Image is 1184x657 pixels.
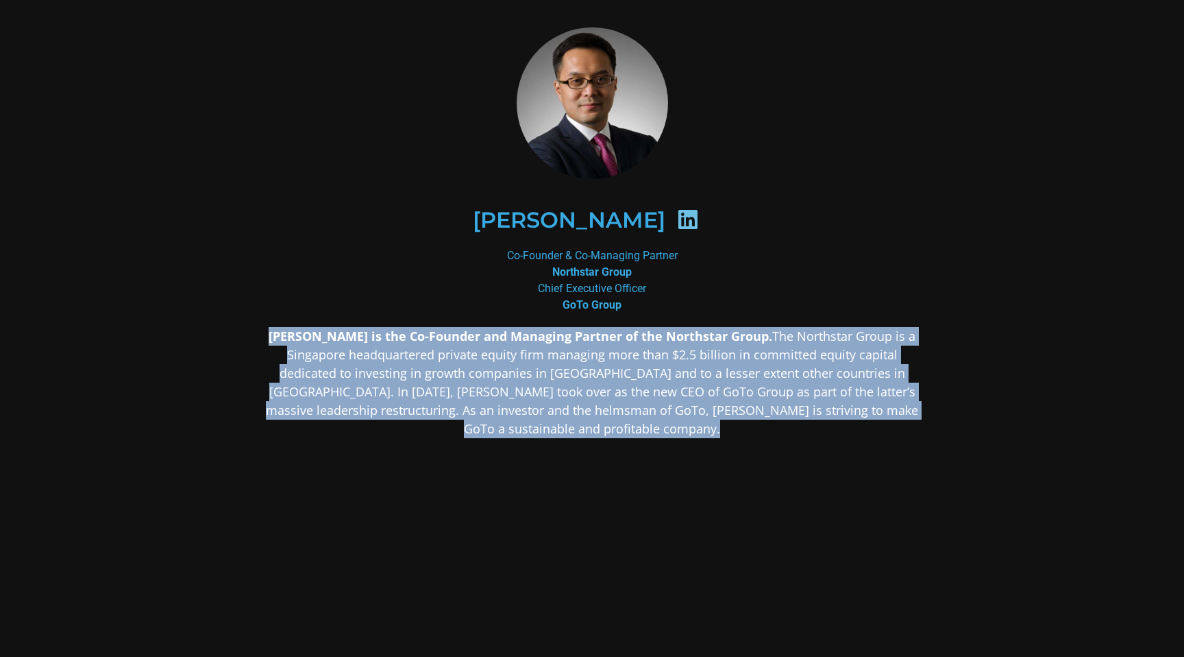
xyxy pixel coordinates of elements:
b: Northstar Group [552,265,632,278]
div: Co-Founder & Co-Managing Partner Chief Executive Officer [259,248,925,313]
h2: [PERSON_NAME] [473,209,665,231]
b: GoTo Group [563,298,621,311]
p: The Northstar Group is a Singapore headquartered private equity firm managing more than $2.5 bill... [259,327,925,438]
strong: [PERSON_NAME] is the Co-Founder and Managing Partner of the Northstar Group. [269,328,772,344]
